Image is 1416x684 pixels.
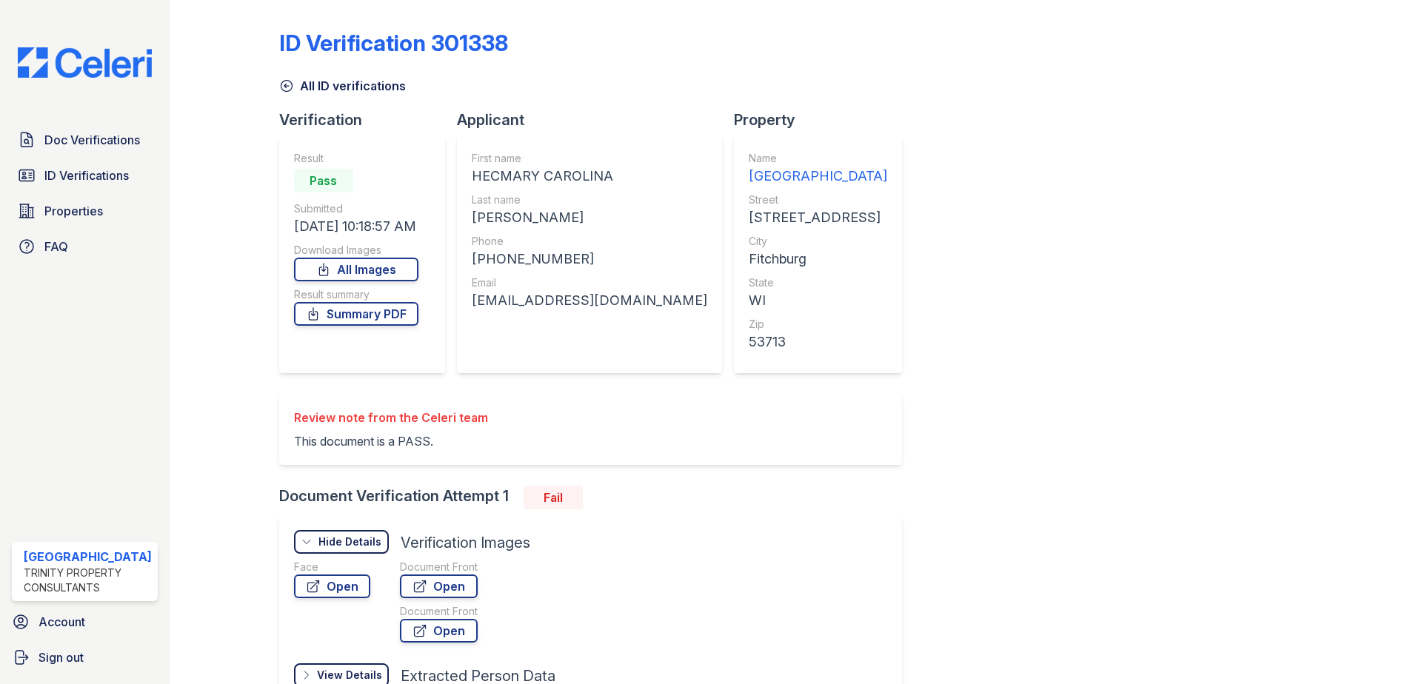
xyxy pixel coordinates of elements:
a: Doc Verifications [12,125,158,155]
div: Result [294,151,418,166]
a: Account [6,607,164,637]
div: [GEOGRAPHIC_DATA] [749,166,887,187]
a: Open [400,574,478,598]
div: First name [472,151,707,166]
a: Name [GEOGRAPHIC_DATA] [749,151,887,187]
a: Open [400,619,478,643]
a: Properties [12,196,158,226]
iframe: chat widget [1354,625,1401,669]
div: Document Verification Attempt 1 [279,486,914,509]
div: Face [294,560,370,574]
div: [EMAIL_ADDRESS][DOMAIN_NAME] [472,290,707,311]
span: FAQ [44,238,68,255]
div: Trinity Property Consultants [24,566,152,595]
div: Pass [294,169,353,192]
div: Zip [749,317,887,332]
div: ID Verification 301338 [279,30,508,56]
div: [PHONE_NUMBER] [472,249,707,269]
div: Verification Images [401,532,530,553]
a: ID Verifications [12,161,158,190]
p: This document is a PASS. [294,432,488,450]
div: [STREET_ADDRESS] [749,207,887,228]
a: Open [294,574,370,598]
div: Email [472,275,707,290]
div: 53713 [749,332,887,352]
a: Sign out [6,643,164,672]
a: Summary PDF [294,302,418,326]
div: State [749,275,887,290]
a: FAQ [12,232,158,261]
div: Submitted [294,201,418,216]
div: Applicant [457,110,734,130]
div: Download Images [294,243,418,258]
div: Phone [472,234,707,249]
div: WI [749,290,887,311]
div: Hide Details [318,534,381,549]
img: CE_Logo_Blue-a8612792a0a2168367f1c8372b55b34899dd931a85d93a1a3d3e32e68fde9ad4.png [6,47,164,78]
a: All Images [294,258,418,281]
div: Document Front [400,604,478,619]
div: Property [734,110,914,130]
div: HECMARY CAROLINA [472,166,707,187]
div: [GEOGRAPHIC_DATA] [24,548,152,566]
div: Fitchburg [749,249,887,269]
div: City [749,234,887,249]
div: Result summary [294,287,418,302]
div: Review note from the Celeri team [294,409,488,426]
div: Last name [472,192,707,207]
div: [PERSON_NAME] [472,207,707,228]
div: Street [749,192,887,207]
span: ID Verifications [44,167,129,184]
span: Sign out [39,648,84,666]
div: Verification [279,110,457,130]
span: Account [39,613,85,631]
div: Name [749,151,887,166]
div: Document Front [400,560,478,574]
a: All ID verifications [279,77,406,95]
div: View Details [317,668,382,683]
div: Fail [524,486,583,509]
div: [DATE] 10:18:57 AM [294,216,418,237]
span: Properties [44,202,103,220]
span: Doc Verifications [44,131,140,149]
